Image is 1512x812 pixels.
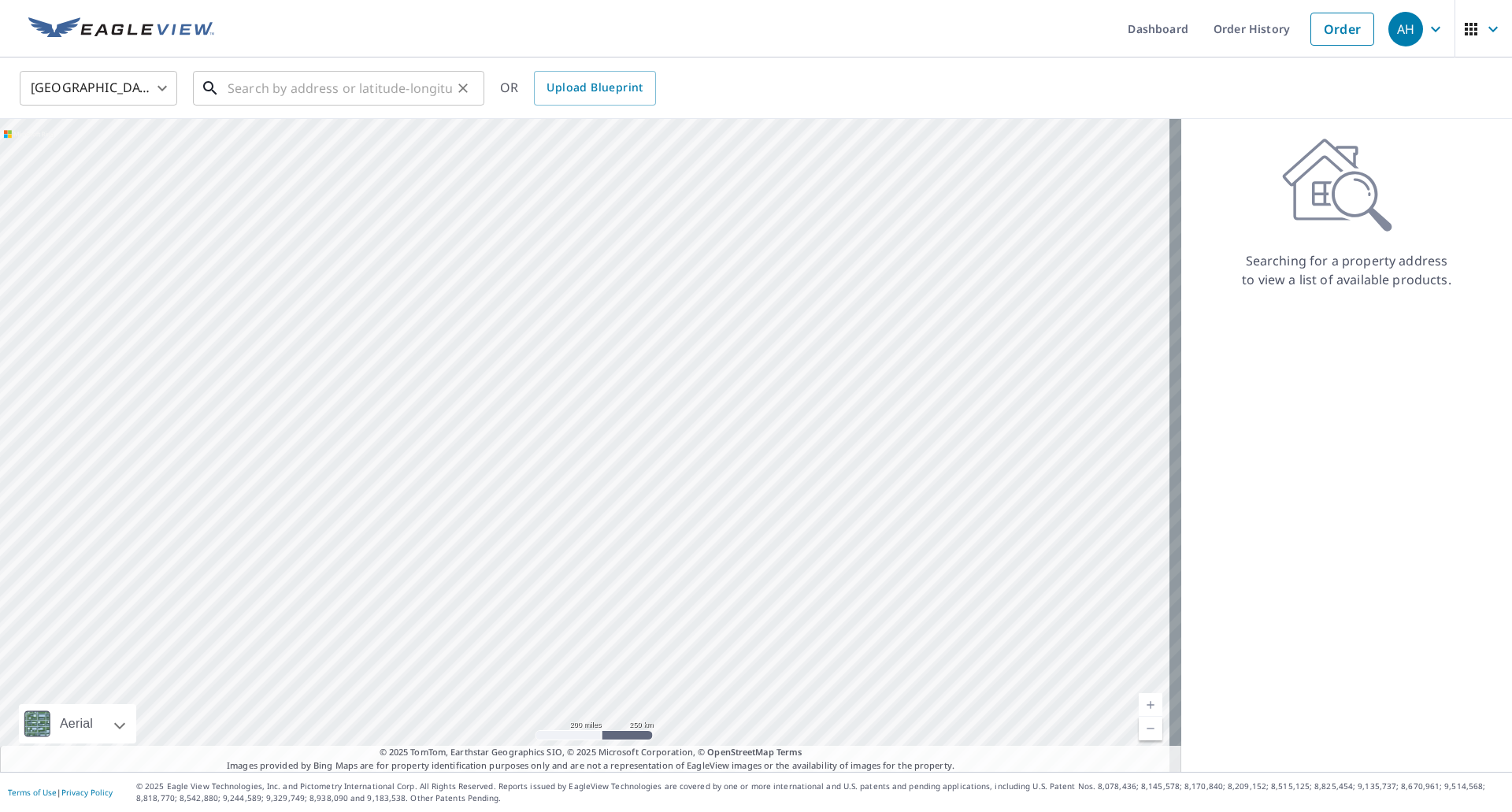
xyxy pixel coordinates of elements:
div: [GEOGRAPHIC_DATA] [20,66,177,110]
a: Terms of Use [8,787,57,798]
a: Order [1310,13,1374,46]
p: | [8,788,113,797]
p: © 2025 Eagle View Technologies, Inc. and Pictometry International Corp. All Rights Reserved. Repo... [136,780,1504,804]
a: Current Level 5, Zoom In [1139,693,1162,717]
span: Upload Blueprint [547,78,643,98]
div: AH [1388,12,1423,46]
a: Upload Blueprint [534,71,655,106]
button: Clear [452,77,474,99]
div: Aerial [55,704,98,743]
input: Search by address or latitude-longitude [228,66,452,110]
div: Aerial [19,704,136,743]
a: Terms [776,746,802,758]
p: Searching for a property address to view a list of available products. [1241,251,1452,289]
a: Current Level 5, Zoom Out [1139,717,1162,740]
img: EV Logo [28,17,214,41]
div: OR [500,71,656,106]
a: OpenStreetMap [707,746,773,758]
a: Privacy Policy [61,787,113,798]
span: © 2025 TomTom, Earthstar Geographics SIO, © 2025 Microsoft Corporation, © [380,746,802,759]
